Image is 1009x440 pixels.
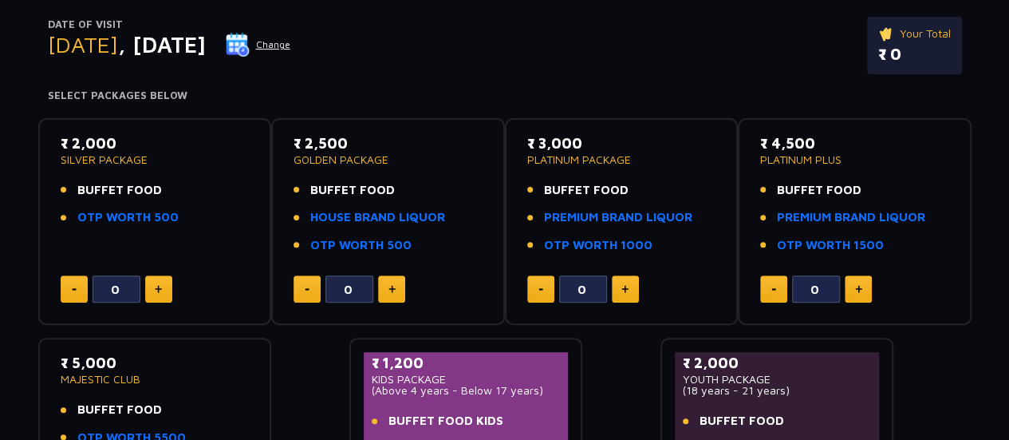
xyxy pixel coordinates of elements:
img: ticket [878,25,895,42]
a: HOUSE BRAND LIQUOR [310,208,445,227]
span: BUFFET FOOD [77,181,162,200]
span: BUFFET FOOD [777,181,861,200]
p: KIDS PACKAGE [372,374,561,385]
img: plus [621,285,629,293]
img: plus [855,285,862,293]
p: (Above 4 years - Below 17 years) [372,385,561,396]
p: ₹ 2,000 [61,133,250,154]
a: OTP WORTH 500 [310,236,412,255]
span: [DATE] [48,31,118,57]
h4: Select Packages Below [48,89,962,102]
p: ₹ 5,000 [61,352,250,374]
p: ₹ 3,000 [527,133,716,154]
img: minus [72,288,77,291]
p: GOLDEN PACKAGE [294,154,483,165]
p: Your Total [878,25,951,42]
p: (18 years - 21 years) [683,385,872,396]
span: BUFFET FOOD KIDS [388,412,503,430]
p: PLATINUM PACKAGE [527,154,716,165]
p: ₹ 2,500 [294,133,483,154]
span: BUFFET FOOD [700,412,784,430]
p: ₹ 4,500 [760,133,949,154]
span: BUFFET FOOD [310,181,395,200]
p: ₹ 0 [878,42,951,66]
p: MAJESTIC CLUB [61,374,250,385]
img: minus [538,288,543,291]
button: Change [225,32,291,57]
a: OTP WORTH 1500 [777,236,884,255]
span: BUFFET FOOD [544,181,629,200]
span: , [DATE] [118,31,206,57]
a: PREMIUM BRAND LIQUOR [544,208,692,227]
p: PLATINUM PLUS [760,154,949,165]
p: SILVER PACKAGE [61,154,250,165]
p: YOUTH PACKAGE [683,374,872,385]
a: OTP WORTH 1000 [544,236,652,255]
span: BUFFET FOOD [77,401,162,419]
img: plus [388,285,396,293]
p: ₹ 1,200 [372,352,561,374]
p: Date of Visit [48,17,291,33]
img: minus [305,288,309,291]
img: minus [771,288,776,291]
img: plus [155,285,162,293]
a: PREMIUM BRAND LIQUOR [777,208,925,227]
a: OTP WORTH 500 [77,208,179,227]
p: ₹ 2,000 [683,352,872,374]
